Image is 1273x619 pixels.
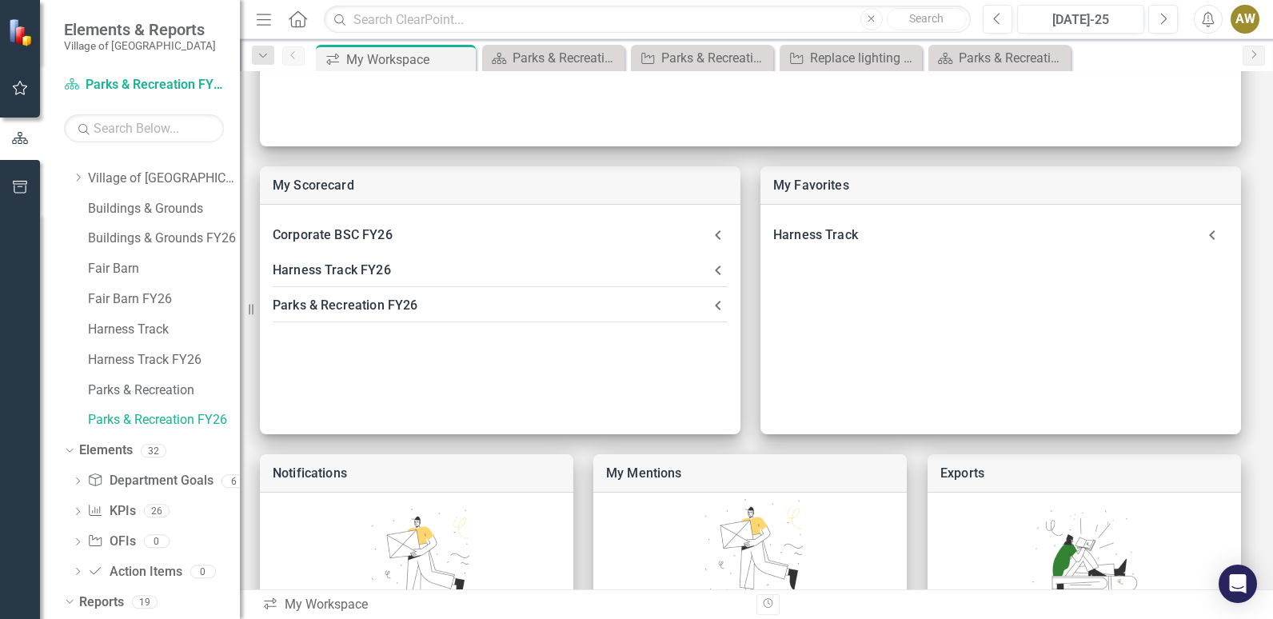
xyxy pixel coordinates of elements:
[887,8,967,30] button: Search
[635,48,769,68] a: Parks & Recreation OFIs
[324,6,971,34] input: Search ClearPoint...
[87,533,135,551] a: OFIs
[346,50,472,70] div: My Workspace
[932,48,1067,68] a: Parks & Recreation - Landing Page
[221,474,247,488] div: 6
[260,218,740,253] div: Corporate BSC FY26
[79,593,124,612] a: Reports
[773,224,1196,246] div: Harness Track
[273,294,708,317] div: Parks & Recreation FY26
[87,502,135,521] a: KPIs
[260,253,740,288] div: Harness Track FY26
[88,381,240,400] a: Parks & Recreation
[940,465,984,481] a: Exports
[64,20,216,39] span: Elements & Reports
[273,178,354,193] a: My Scorecard
[273,465,347,481] a: Notifications
[606,465,682,481] a: My Mentions
[273,259,708,282] div: Harness Track FY26
[273,224,708,246] div: Corporate BSC FY26
[88,351,240,369] a: Harness Track FY26
[88,170,240,188] a: Village of [GEOGRAPHIC_DATA] FY26
[88,260,240,278] a: Fair Barn
[760,218,1241,253] div: Harness Track
[141,444,166,457] div: 32
[88,411,240,429] a: Parks & Recreation FY26
[1023,10,1139,30] div: [DATE]-25
[87,563,182,581] a: Action Items
[661,48,769,68] div: Parks & Recreation OFIs
[144,535,170,549] div: 0
[88,321,240,339] a: Harness Track
[8,18,36,46] img: ClearPoint Strategy
[262,596,744,614] div: My Workspace
[88,230,240,248] a: Buildings & Grounds FY26
[1219,565,1257,603] div: Open Intercom Messenger
[773,178,849,193] a: My Favorites
[784,48,918,68] a: Replace lighting at [PERSON_NAME][GEOGRAPHIC_DATA] 1 and 2
[79,441,133,460] a: Elements
[190,565,216,578] div: 0
[1017,5,1144,34] button: [DATE]-25
[144,505,170,518] div: 26
[486,48,621,68] a: Parks & Recreation - Landing Page
[64,76,224,94] a: Parks & Recreation FY26
[64,39,216,52] small: Village of [GEOGRAPHIC_DATA]
[909,12,944,25] span: Search
[87,472,213,490] a: Department Goals
[260,288,740,323] div: Parks & Recreation FY26
[88,290,240,309] a: Fair Barn FY26
[1231,5,1259,34] button: AW
[64,114,224,142] input: Search Below...
[513,48,621,68] div: Parks & Recreation - Landing Page
[810,48,918,68] div: Replace lighting at [PERSON_NAME][GEOGRAPHIC_DATA] 1 and 2
[88,200,240,218] a: Buildings & Grounds
[959,48,1067,68] div: Parks & Recreation - Landing Page
[132,595,158,609] div: 19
